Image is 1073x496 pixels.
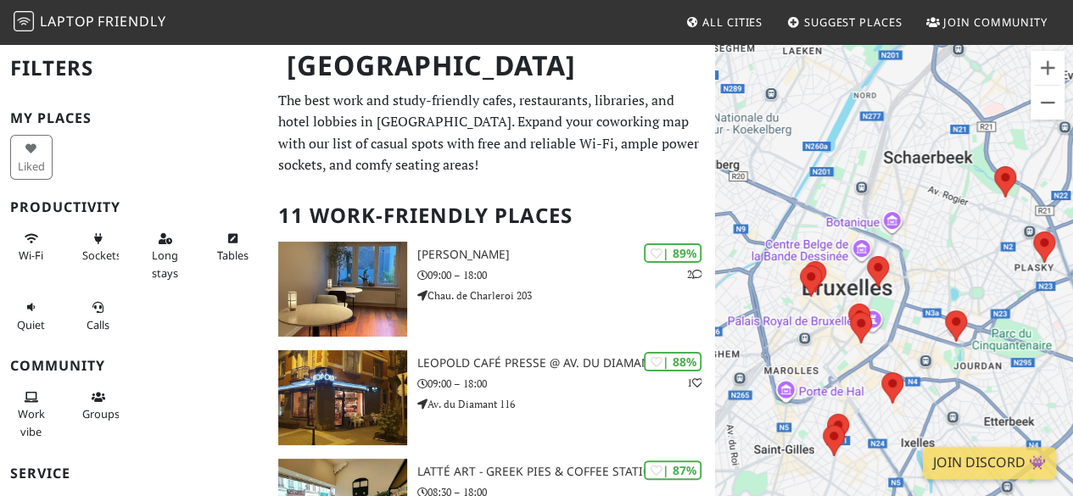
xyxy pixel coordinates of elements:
span: People working [18,406,45,438]
button: Sockets [77,225,120,270]
h2: 11 Work-Friendly Places [278,190,705,242]
p: 1 [686,375,701,391]
span: Power sockets [82,248,121,263]
button: Long stays [144,225,187,287]
p: Chau. de Charleroi 203 [417,287,715,304]
span: Video/audio calls [87,317,109,332]
span: Laptop [40,12,95,31]
button: Work vibe [10,383,53,445]
span: Work-friendly tables [216,248,248,263]
h3: Community [10,358,258,374]
span: Suggest Places [804,14,903,30]
span: Friendly [98,12,165,31]
button: Tables [211,225,254,270]
h3: Productivity [10,199,258,215]
button: Zoom arrière [1031,86,1065,120]
span: All Cities [702,14,763,30]
a: Join Discord 👾 [923,447,1056,479]
h3: Service [10,465,258,482]
a: All Cities [679,7,769,37]
img: Leopold Café Presse @ Av. du Diamant [278,350,407,445]
img: LaptopFriendly [14,11,34,31]
h3: [PERSON_NAME] [417,248,715,262]
a: Join Community [919,7,1054,37]
button: Zoom avant [1031,51,1065,85]
span: Group tables [82,406,120,421]
a: Jackie | 89% 2 [PERSON_NAME] 09:00 – 18:00 Chau. de Charleroi 203 [268,242,715,337]
span: Stable Wi-Fi [19,248,43,263]
span: Quiet [17,317,45,332]
a: Leopold Café Presse @ Av. du Diamant | 88% 1 Leopold Café Presse @ Av. du Diamant 09:00 – 18:00 A... [268,350,715,445]
p: Av. du Diamant 116 [417,396,715,412]
div: | 88% [644,352,701,371]
span: Long stays [152,248,178,280]
p: 09:00 – 18:00 [417,267,715,283]
button: Quiet [10,293,53,338]
button: Calls [77,293,120,338]
h3: Latté Art - Greek Pies & Coffee Station [417,465,715,479]
div: | 89% [644,243,701,263]
button: Groups [77,383,120,428]
div: | 87% [644,460,701,480]
img: Jackie [278,242,407,337]
a: LaptopFriendly LaptopFriendly [14,8,166,37]
h3: Leopold Café Presse @ Av. du Diamant [417,356,715,371]
h1: [GEOGRAPHIC_DATA] [273,42,712,89]
span: Join Community [943,14,1048,30]
a: Suggest Places [780,7,909,37]
button: Wi-Fi [10,225,53,270]
p: 2 [686,266,701,282]
p: 09:00 – 18:00 [417,376,715,392]
p: The best work and study-friendly cafes, restaurants, libraries, and hotel lobbies in [GEOGRAPHIC_... [278,90,705,176]
h3: My Places [10,110,258,126]
h2: Filters [10,42,258,94]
